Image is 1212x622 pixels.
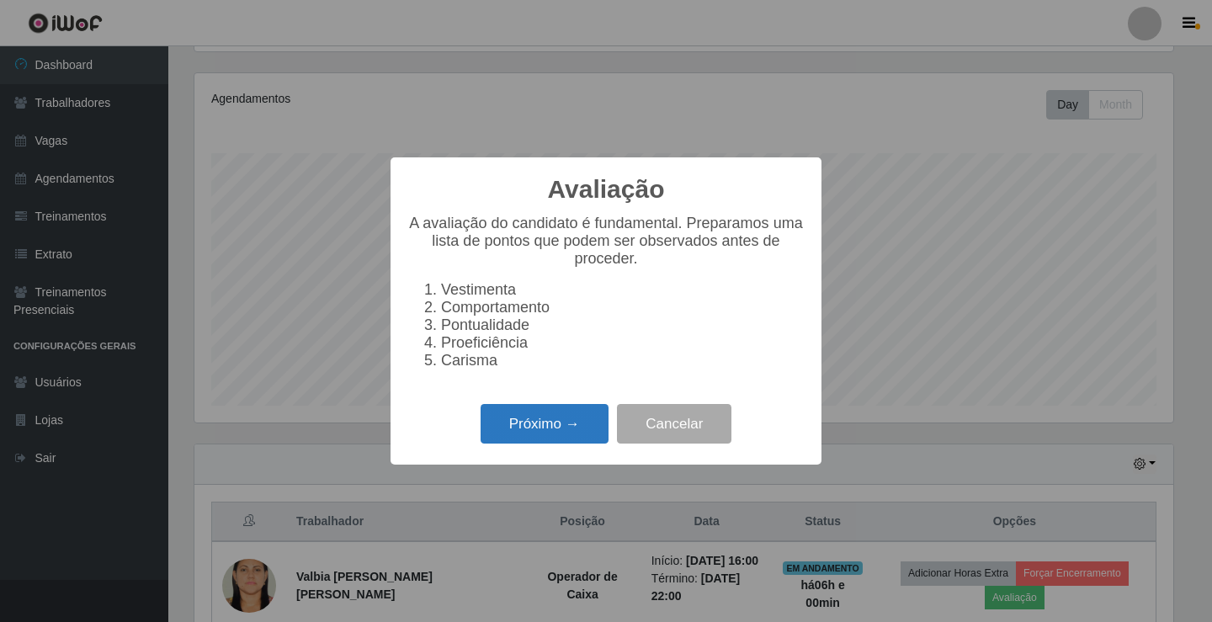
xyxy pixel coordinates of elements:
li: Vestimenta [441,281,805,299]
li: Comportamento [441,299,805,316]
p: A avaliação do candidato é fundamental. Preparamos uma lista de pontos que podem ser observados a... [407,215,805,268]
li: Proeficiência [441,334,805,352]
button: Próximo → [481,404,609,444]
h2: Avaliação [548,174,665,205]
button: Cancelar [617,404,731,444]
li: Pontualidade [441,316,805,334]
li: Carisma [441,352,805,369]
